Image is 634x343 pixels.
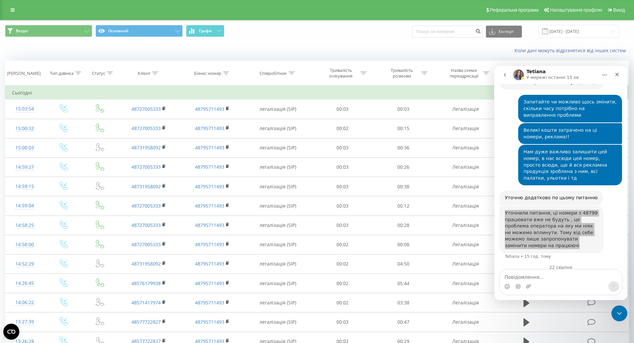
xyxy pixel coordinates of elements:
[12,277,38,290] div: 14:26:45
[312,119,373,138] td: 00:02
[195,183,224,190] a: 48795711493
[373,196,434,216] td: 00:12
[50,71,74,76] div: Тип дзвінка
[486,26,522,38] button: Експорт
[260,71,287,76] div: Співробітник
[412,26,483,38] input: Пошук за номером
[434,254,497,273] td: Легалізація
[515,47,629,54] a: Коли дані можуть відрізнятися вiд інших систем
[3,324,19,340] button: Open CMP widget
[131,183,161,190] a: 48731958092
[12,141,38,154] div: 15:00:03
[131,241,161,248] a: 48727005333
[373,274,434,293] td: 05:44
[7,71,41,76] div: [PERSON_NAME]
[244,274,312,293] td: легалізація (SIP)
[244,216,312,235] td: легалізація (SIP)
[373,293,434,312] td: 03:38
[244,312,312,332] td: легалізація (SIP)
[131,280,161,286] a: 48576179938
[323,68,359,79] div: Тривалість очікування
[131,299,161,306] a: 48571417974
[312,293,373,312] td: 00:02
[12,257,38,270] div: 14:52:29
[96,25,183,37] button: Основний
[5,86,629,99] td: Сьогодні
[312,274,373,293] td: 00:02
[373,157,434,177] td: 00:26
[312,254,373,273] td: 00:02
[244,119,312,138] td: легалізація (SIP)
[434,312,497,332] td: Легалізація
[131,222,161,228] a: 48727005333
[490,7,539,13] span: Реферальна програма
[312,216,373,235] td: 00:03
[312,99,373,119] td: 00:03
[312,235,373,254] td: 00:02
[244,99,312,119] td: легалізація (SIP)
[434,138,497,157] td: Легалізація
[92,71,105,76] div: Статус
[312,312,373,332] td: 00:03
[195,144,224,151] a: 48795711493
[131,260,161,267] a: 48731958092
[244,177,312,196] td: легалізація (SIP)
[244,254,312,273] td: легалізація (SIP)
[12,161,38,174] div: 14:59:27
[131,319,161,325] a: 48577722827
[199,29,212,33] span: Графік
[131,106,161,112] a: 48727005333
[434,293,497,312] td: Легалізація
[373,138,434,157] td: 00:36
[312,157,373,177] td: 00:03
[195,222,224,228] a: 48795711493
[131,125,161,131] a: 48727005333
[434,216,497,235] td: Легалізація
[12,315,38,328] div: 13:27:39
[195,280,224,286] a: 48795711493
[244,196,312,216] td: легалізація (SIP)
[434,99,497,119] td: Легалізація
[384,68,420,79] div: Тривалість розмови
[5,25,92,37] button: Вхідні
[131,164,161,170] a: 48727005333
[12,199,38,212] div: 14:59:04
[195,125,224,131] a: 48795711493
[434,196,497,216] td: Легалізація
[131,203,161,209] a: 48727005333
[312,196,373,216] td: 00:03
[312,177,373,196] td: 00:03
[195,260,224,267] a: 48795711493
[244,138,312,157] td: легалізація (SIP)
[611,305,627,321] iframe: Intercom live chat
[195,203,224,209] a: 48795711493
[12,180,38,193] div: 14:59:15
[434,235,497,254] td: Легалізація
[194,71,221,76] div: Бізнес номер
[434,177,497,196] td: Легалізація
